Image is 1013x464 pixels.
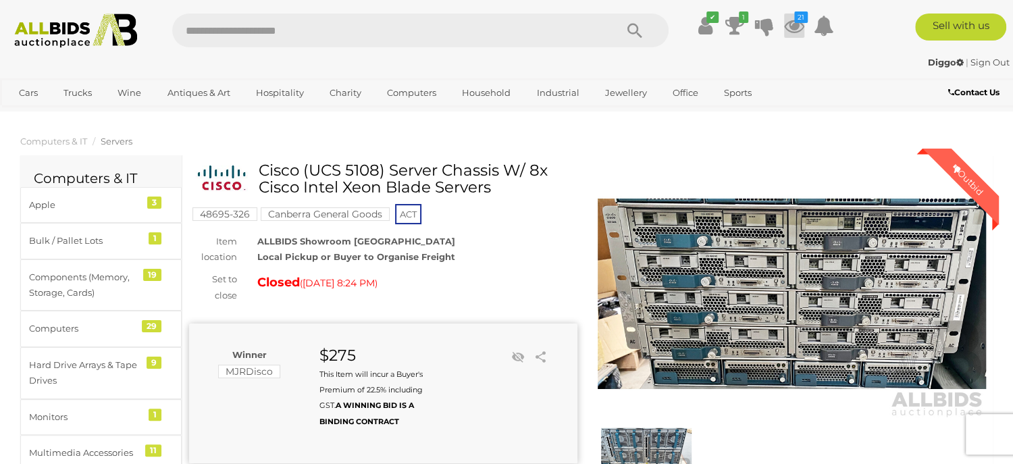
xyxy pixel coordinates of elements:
[29,357,140,389] div: Hard Drive Arrays & Tape Drives
[109,82,150,104] a: Wine
[528,82,588,104] a: Industrial
[378,82,445,104] a: Computers
[928,57,966,68] a: Diggo
[706,11,719,23] i: ✔
[29,233,140,249] div: Bulk / Pallet Lots
[794,11,808,23] i: 21
[948,85,1003,100] a: Contact Us
[319,401,414,426] b: A WINNING BID IS A BINDING CONTRACT
[596,82,656,104] a: Jewellery
[601,14,669,47] button: Search
[55,82,101,104] a: Trucks
[739,11,748,23] i: 1
[20,347,182,399] a: Hard Drive Arrays & Tape Drives 9
[261,209,390,220] a: Canberra General Goods
[321,82,370,104] a: Charity
[192,209,257,220] a: 48695-326
[915,14,1006,41] a: Sell with us
[29,269,140,301] div: Components (Memory, Storage, Cards)
[928,57,964,68] strong: Diggo
[20,259,182,311] a: Components (Memory, Storage, Cards) 19
[147,197,161,209] div: 3
[970,57,1010,68] a: Sign Out
[101,136,132,147] a: Servers
[257,275,300,290] strong: Closed
[257,236,455,247] strong: ALLBIDS Showroom [GEOGRAPHIC_DATA]
[149,409,161,421] div: 1
[20,311,182,346] a: Computers 29
[598,169,986,419] img: Cisco (UCS 5108) Server Chassis W/ 8x Cisco Intel Xeon Blade Servers
[784,14,804,38] a: 21
[142,320,161,332] div: 29
[948,87,999,97] b: Contact Us
[319,346,356,365] strong: $275
[143,269,161,281] div: 19
[29,197,140,213] div: Apple
[695,14,715,38] a: ✔
[319,369,423,426] small: This Item will incur a Buyer's Premium of 22.5% including GST.
[300,278,378,288] span: ( )
[20,399,182,435] a: Monitors 1
[34,171,168,186] h2: Computers & IT
[232,349,267,360] b: Winner
[179,272,247,303] div: Set to close
[149,232,161,244] div: 1
[725,14,745,38] a: 1
[257,251,455,262] strong: Local Pickup or Buyer to Organise Freight
[159,82,239,104] a: Antiques & Art
[192,207,257,221] mark: 48695-326
[937,149,999,211] div: Outbid
[145,444,161,457] div: 11
[508,347,528,367] li: Unwatch this item
[29,445,140,461] div: Multimedia Accessories
[966,57,968,68] span: |
[247,82,313,104] a: Hospitality
[196,162,574,197] h1: Cisco (UCS 5108) Server Chassis W/ 8x Cisco Intel Xeon Blade Servers
[20,136,87,147] a: Computers & IT
[261,207,390,221] mark: Canberra General Goods
[20,223,182,259] a: Bulk / Pallet Lots 1
[10,82,47,104] a: Cars
[303,277,375,289] span: [DATE] 8:24 PM
[395,204,421,224] span: ACT
[10,104,124,126] a: [GEOGRAPHIC_DATA]
[664,82,707,104] a: Office
[218,365,280,378] mark: MJRDisco
[196,165,249,192] img: Cisco (UCS 5108) Server Chassis W/ 8x Cisco Intel Xeon Blade Servers
[147,357,161,369] div: 9
[20,187,182,223] a: Apple 3
[7,14,145,48] img: Allbids.com.au
[179,234,247,265] div: Item location
[29,321,140,336] div: Computers
[29,409,140,425] div: Monitors
[453,82,519,104] a: Household
[715,82,760,104] a: Sports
